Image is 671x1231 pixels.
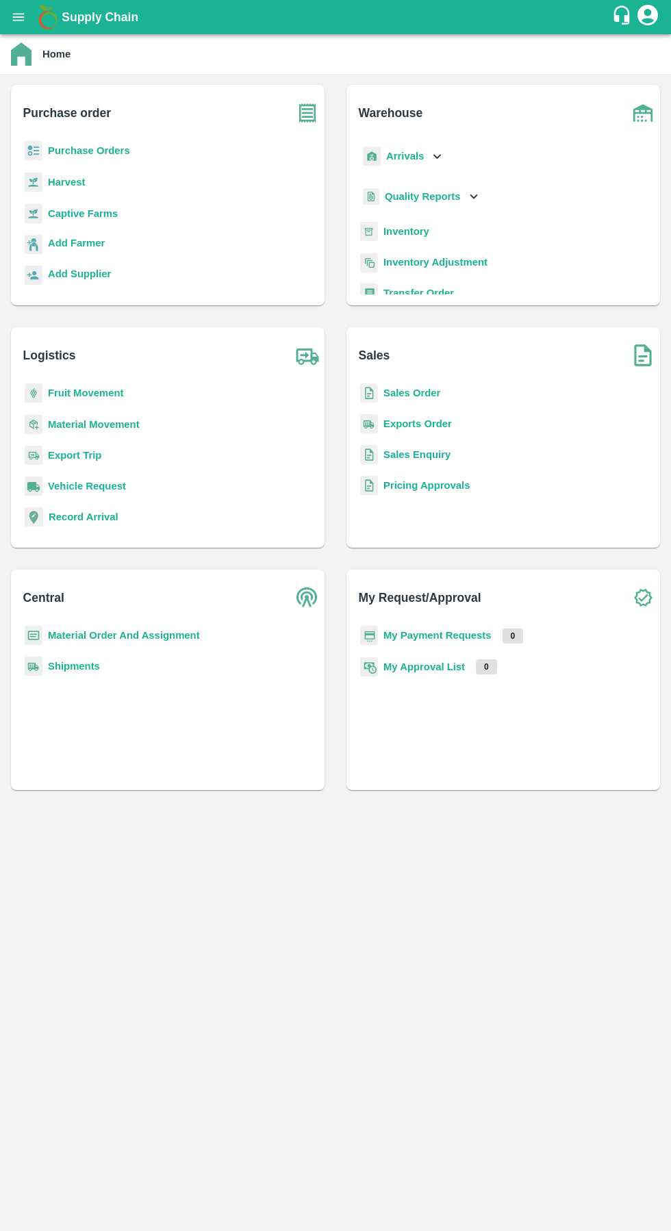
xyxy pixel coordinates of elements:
[23,588,64,607] b: Central
[42,49,71,60] b: Home
[383,661,465,672] a: My Approval List
[360,141,445,172] div: Arrivals
[25,266,42,285] img: supplier
[25,477,42,496] img: vehicle
[25,172,42,192] img: harvest
[360,657,378,677] img: approval
[383,388,440,398] a: Sales Order
[476,659,497,674] p: 0
[48,388,124,398] a: Fruit Movement
[48,238,105,249] b: Add Farmer
[48,177,85,188] a: Harvest
[383,257,488,268] a: Inventory Adjustment
[25,414,42,435] img: material
[48,208,118,219] a: Captive Farms
[48,266,111,285] a: Add Supplier
[503,629,524,644] p: 0
[25,203,42,224] img: harvest
[25,626,42,646] img: centralMaterial
[360,414,378,434] img: shipments
[48,661,100,672] a: Shipments
[48,450,101,461] a: Export Trip
[383,630,492,641] a: My Payment Requests
[383,418,452,429] a: Exports Order
[363,147,381,166] img: whArrival
[611,5,635,29] div: customer-support
[360,476,378,496] img: sales
[25,383,42,403] img: fruit
[48,419,140,430] a: Material Movement
[48,236,105,254] a: Add Farmer
[386,151,424,162] b: Arrivals
[626,338,660,372] img: soSales
[25,507,43,526] img: recordArrival
[383,226,429,237] a: Inventory
[23,103,111,123] b: Purchase order
[359,103,423,123] b: Warehouse
[363,188,379,205] img: qualityReport
[359,588,481,607] b: My Request/Approval
[48,630,200,641] a: Material Order And Assignment
[359,346,390,365] b: Sales
[383,288,454,299] a: Transfer Order
[626,581,660,615] img: check
[48,481,126,492] a: Vehicle Request
[360,445,378,465] img: sales
[290,96,325,130] img: purchase
[49,511,118,522] a: Record Arrival
[360,253,378,272] img: inventory
[25,141,42,161] img: reciept
[360,222,378,242] img: whInventory
[62,10,138,24] b: Supply Chain
[360,283,378,303] img: whTransfer
[34,3,62,31] img: logo
[383,449,451,460] a: Sales Enquiry
[385,191,461,202] b: Quality Reports
[11,42,31,66] img: home
[360,383,378,403] img: sales
[48,145,130,156] a: Purchase Orders
[3,1,34,33] button: open drawer
[25,657,42,676] img: shipments
[290,581,325,615] img: central
[635,3,660,31] div: account of current user
[62,8,611,27] a: Supply Chain
[290,338,325,372] img: truck
[360,626,378,646] img: payment
[360,183,481,211] div: Quality Reports
[383,480,470,491] a: Pricing Approvals
[48,268,111,279] b: Add Supplier
[25,446,42,466] img: delivery
[626,96,660,130] img: warehouse
[25,235,42,255] img: farmer
[23,346,76,365] b: Logistics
